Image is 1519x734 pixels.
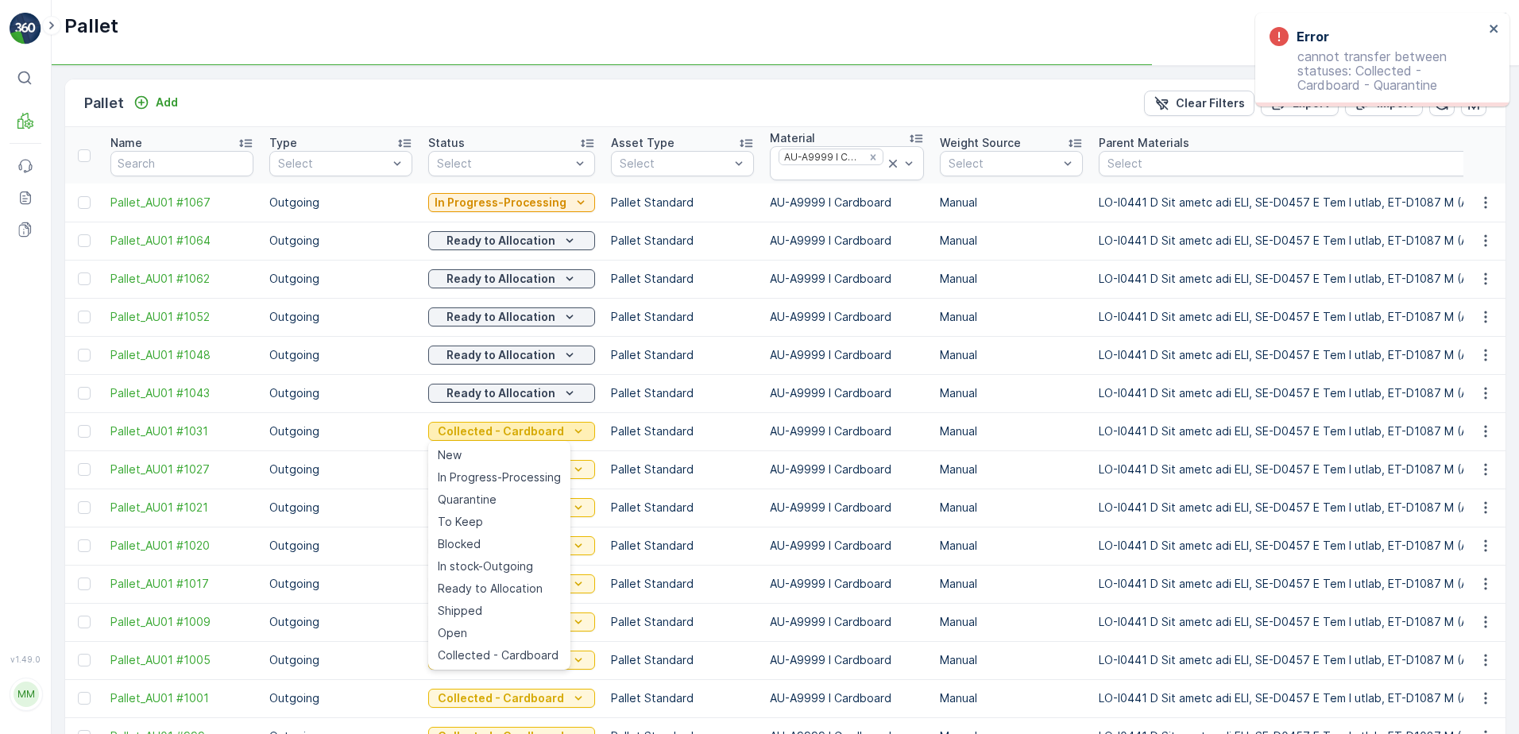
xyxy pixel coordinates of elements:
[762,336,932,374] td: AU-A9999 I Cardboard
[932,298,1091,336] td: Manual
[428,231,595,250] button: Ready to Allocation
[603,527,762,565] td: Pallet Standard
[52,261,331,274] span: 01993126509999989136LJ8503335701000650302
[261,222,420,260] td: Outgoing
[110,462,253,477] span: Pallet_AU01 #1027
[98,339,278,353] span: AU-PI0002 I Aluminium flexibles
[438,690,564,706] p: Collected - Cardboard
[770,130,815,146] p: Material
[620,156,729,172] p: Select
[1270,49,1484,92] p: cannot transfer between statuses: Collected - Cardboard - Quarantine
[428,193,595,212] button: In Progress-Processing
[261,603,420,641] td: Outgoing
[78,654,91,666] div: Toggle Row Selected
[261,527,420,565] td: Outgoing
[932,489,1091,527] td: Manual
[438,558,533,574] span: In stock-Outgoing
[1489,22,1500,37] button: close
[110,151,253,176] input: Search
[14,365,88,379] span: Net Amount :
[428,135,465,151] p: Status
[78,501,91,514] div: Toggle Row Selected
[10,655,41,664] span: v 1.49.0
[762,374,932,412] td: AU-A9999 I Cardboard
[446,347,555,363] p: Ready to Allocation
[435,195,566,211] p: In Progress-Processing
[932,374,1091,412] td: Manual
[156,95,178,110] p: Add
[110,309,253,325] a: Pallet_AU01 #1052
[932,260,1091,298] td: Manual
[762,450,932,489] td: AU-A9999 I Cardboard
[603,222,762,260] td: Pallet Standard
[603,374,762,412] td: Pallet Standard
[438,469,561,485] span: In Progress-Processing
[110,576,253,592] a: Pallet_AU01 #1017
[932,336,1091,374] td: Manual
[261,641,420,679] td: Outgoing
[446,309,555,325] p: Ready to Allocation
[438,625,467,641] span: Open
[1297,27,1329,46] h3: Error
[14,339,98,353] span: Material Type :
[1099,135,1189,151] p: Parent Materials
[78,692,91,705] div: Toggle Row Selected
[110,233,253,249] span: Pallet_AU01 #1064
[84,287,122,300] span: [DATE]
[932,450,1091,489] td: Manual
[762,641,932,679] td: AU-A9999 I Cardboard
[428,307,595,326] button: Ready to Allocation
[932,527,1091,565] td: Manual
[261,183,420,222] td: Outgoing
[10,667,41,721] button: MM
[603,565,762,603] td: Pallet Standard
[110,652,253,668] a: Pallet_AU01 #1005
[438,492,497,508] span: Quarantine
[84,92,124,114] p: Pallet
[438,536,481,552] span: Blocked
[110,690,253,706] a: Pallet_AU01 #1001
[932,565,1091,603] td: Manual
[762,298,932,336] td: AU-A9999 I Cardboard
[603,260,762,298] td: Pallet Standard
[428,689,595,708] button: Collected - Cardboard
[446,271,555,287] p: Ready to Allocation
[864,151,882,164] div: Remove AU-A9999 I Cardboard
[110,195,253,211] span: Pallet_AU01 #1067
[779,149,863,164] div: AU-A9999 I Cardboard
[428,269,595,288] button: Ready to Allocation
[428,441,570,670] ul: Collected - Cardboard
[110,423,253,439] a: Pallet_AU01 #1031
[88,365,130,379] span: 4.76 kg
[64,14,118,39] p: Pallet
[762,679,932,717] td: AU-A9999 I Cardboard
[261,489,420,527] td: Outgoing
[261,412,420,450] td: Outgoing
[10,13,41,44] img: logo
[110,271,253,287] a: Pallet_AU01 #1062
[110,614,253,630] a: Pallet_AU01 #1009
[78,616,91,628] div: Toggle Row Selected
[438,423,564,439] p: Collected - Cardboard
[78,272,91,285] div: Toggle Row Selected
[762,603,932,641] td: AU-A9999 I Cardboard
[110,347,253,363] a: Pallet_AU01 #1048
[438,581,543,597] span: Ready to Allocation
[940,135,1021,151] p: Weight Source
[762,412,932,450] td: AU-A9999 I Cardboard
[603,603,762,641] td: Pallet Standard
[14,287,84,300] span: Arrive Date :
[932,603,1091,641] td: Manual
[932,641,1091,679] td: Manual
[932,222,1091,260] td: Manual
[110,500,253,516] a: Pallet_AU01 #1021
[261,679,420,717] td: Outgoing
[261,450,420,489] td: Outgoing
[603,412,762,450] td: Pallet Standard
[446,385,555,401] p: Ready to Allocation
